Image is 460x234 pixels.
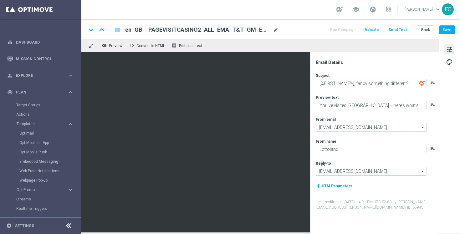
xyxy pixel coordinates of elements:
[128,41,168,50] button: code Convert to HTML
[17,122,68,126] div: Templates
[16,51,74,67] a: Mission Control
[114,25,121,35] button: folder
[170,41,205,50] button: receipt Edit plain text
[102,43,107,48] i: remove_red_eye
[16,112,65,117] a: Actions
[316,184,321,188] i: my_location
[19,166,81,176] div: Web Push Notifications
[7,73,74,78] button: person_search Explore keyboard_arrow_right
[97,25,106,35] i: keyboard_arrow_up
[316,183,353,189] button: my_location UTM Parameters
[125,26,270,34] span: en_GB__PAGEVISITCASINO2_ALL_EMA_T&T_GM_EMAIL1
[19,168,65,173] a: Web Push Notifications
[114,26,120,34] i: folder
[68,121,74,127] i: keyboard_arrow_right
[16,110,81,119] div: Actions
[316,139,336,144] label: From name
[7,90,74,95] button: gps_fixed Plan keyboard_arrow_right
[68,187,74,193] i: keyboard_arrow_right
[316,123,427,132] input: Select
[316,95,339,100] label: Preview text
[19,131,65,136] a: Optimail
[19,157,81,166] div: Embedded Messaging
[16,197,65,202] a: Streams
[15,224,34,228] a: Settings
[19,150,65,155] a: OptiMobile Push
[430,80,435,85] button: playlist_add
[68,72,74,78] i: keyboard_arrow_right
[442,3,454,15] div: EC
[420,123,426,131] i: arrow_drop_down
[16,194,81,204] div: Streams
[7,40,74,45] button: equalizer Dashboard
[7,34,74,51] div: Dashboard
[16,185,81,194] div: OptiPromo
[404,5,442,14] a: [PERSON_NAME]keyboard_arrow_down
[7,51,74,67] div: Mission Control
[387,26,408,34] button: Send Test
[316,60,438,65] div: Email Details
[19,176,81,185] div: Webpage Pop-up
[100,41,125,50] button: remove_red_eye Preview
[446,58,453,66] span: palette
[16,187,74,192] button: OptiPromo keyboard_arrow_right
[430,102,435,107] button: playlist_add
[16,119,81,185] div: Templates
[19,140,65,145] a: OptiMobile In-App
[316,117,336,122] label: From email
[16,103,65,108] a: Target Groups
[17,188,61,192] span: OptiPromo
[6,223,12,229] i: settings
[17,122,61,126] span: Templates
[7,56,74,61] div: Mission Control
[19,147,81,157] div: OptiMobile Push
[19,178,65,183] a: Webpage Pop-up
[19,159,65,164] a: Embedded Messaging
[16,90,68,94] span: Plan
[420,167,426,175] i: arrow_drop_down
[16,100,81,110] div: Target Groups
[364,26,380,34] button: Validate
[16,74,68,77] span: Explore
[19,129,81,138] div: Optimail
[179,44,202,48] span: Edit plain text
[434,6,441,13] span: keyboard_arrow_down
[430,146,435,151] button: playlist_add
[129,43,134,48] span: code
[136,44,165,48] span: Convert to HTML
[16,206,65,211] a: Realtime Triggers
[16,121,74,126] button: Templates keyboard_arrow_right
[68,89,74,95] i: keyboard_arrow_right
[418,25,433,34] button: Back
[273,27,279,33] span: mode_edit
[439,25,455,34] button: Save
[316,167,427,176] input: Select
[322,184,352,188] span: UTM Parameters
[7,73,68,78] div: Explore
[419,80,425,86] img: optiGenie.svg
[172,43,177,48] i: receipt
[444,44,454,54] button: tune
[446,45,453,54] span: tune
[16,204,81,213] div: Realtime Triggers
[316,73,330,78] label: Subject
[7,89,68,95] div: Plan
[365,28,379,32] span: Validate
[316,161,331,166] label: Reply-to
[86,25,96,35] i: keyboard_arrow_down
[7,73,13,78] i: person_search
[17,188,68,192] div: OptiPromo
[352,6,359,13] span: school
[19,138,81,147] div: OptiMobile In-App
[7,40,13,45] i: equalizer
[405,205,423,210] span: | ID: 35945
[109,44,122,48] span: Preview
